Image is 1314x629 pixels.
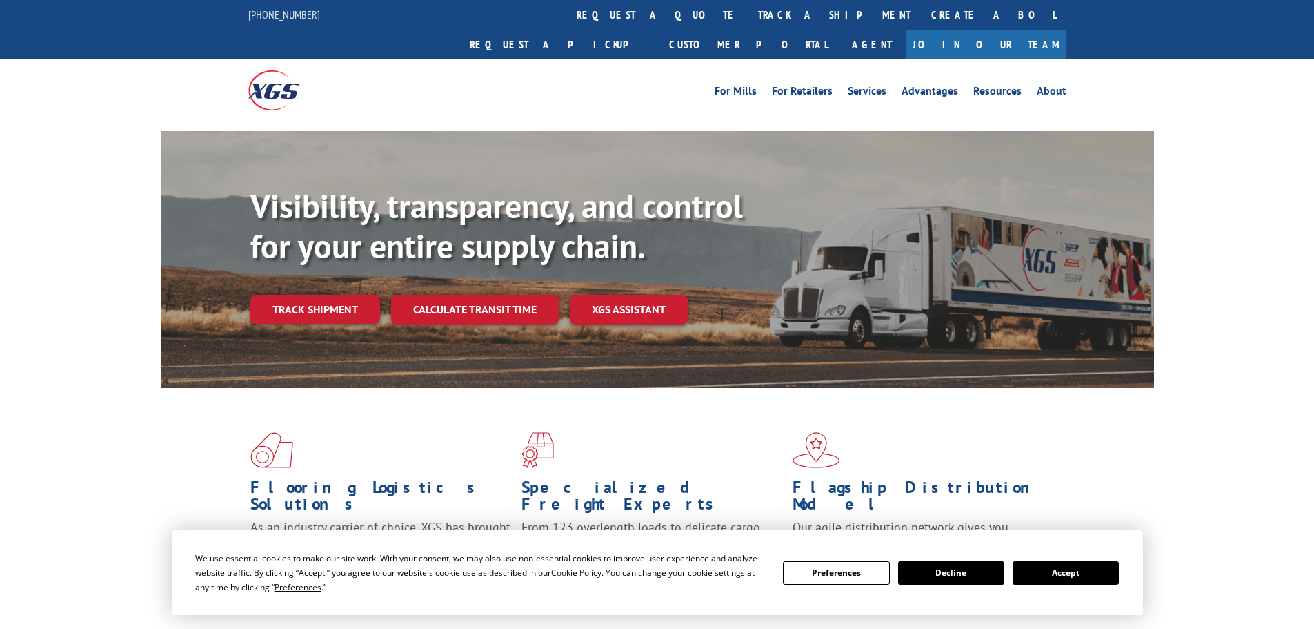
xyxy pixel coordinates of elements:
[772,86,833,101] a: For Retailers
[570,295,688,325] a: XGS ASSISTANT
[521,519,782,581] p: From 123 overlength loads to delicate cargo, our experienced staff knows the best way to move you...
[195,551,766,594] div: We use essential cookies to make our site work. With your consent, we may also use non-essential ...
[250,479,511,519] h1: Flooring Logistics Solutions
[1037,86,1066,101] a: About
[248,8,320,21] a: [PHONE_NUMBER]
[250,519,510,568] span: As an industry carrier of choice, XGS has brought innovation and dedication to flooring logistics...
[906,30,1066,59] a: Join Our Team
[275,581,321,593] span: Preferences
[793,519,1046,552] span: Our agile distribution network gives you nationwide inventory management on demand.
[793,479,1053,519] h1: Flagship Distribution Model
[715,86,757,101] a: For Mills
[973,86,1022,101] a: Resources
[902,86,958,101] a: Advantages
[783,561,889,585] button: Preferences
[793,432,840,468] img: xgs-icon-flagship-distribution-model-red
[898,561,1004,585] button: Decline
[521,432,554,468] img: xgs-icon-focused-on-flooring-red
[1013,561,1119,585] button: Accept
[250,184,743,267] b: Visibility, transparency, and control for your entire supply chain.
[250,432,293,468] img: xgs-icon-total-supply-chain-intelligence-red
[848,86,886,101] a: Services
[391,295,559,325] a: Calculate transit time
[459,30,659,59] a: Request a pickup
[172,530,1143,615] div: Cookie Consent Prompt
[521,479,782,519] h1: Specialized Freight Experts
[838,30,906,59] a: Agent
[250,295,380,324] a: Track shipment
[659,30,838,59] a: Customer Portal
[551,567,601,579] span: Cookie Policy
